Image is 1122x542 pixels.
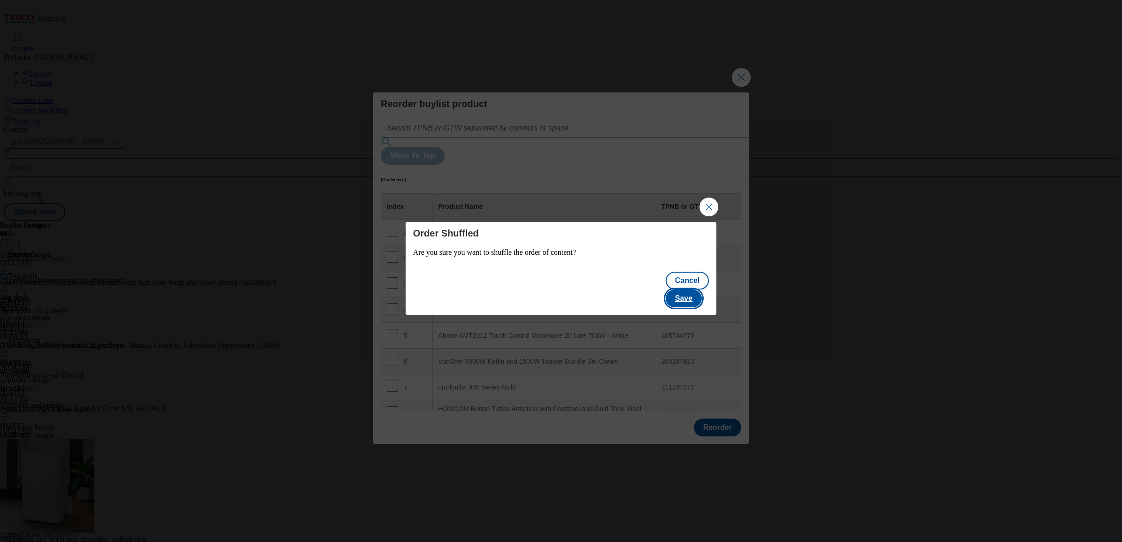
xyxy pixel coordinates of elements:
button: Cancel [666,272,709,290]
button: Close Modal [699,198,718,216]
div: Modal [406,222,716,315]
h4: Order Shuffled [413,228,709,239]
button: Save [666,290,702,307]
p: Are you sure you want to shuffle the order of content? [413,248,709,257]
